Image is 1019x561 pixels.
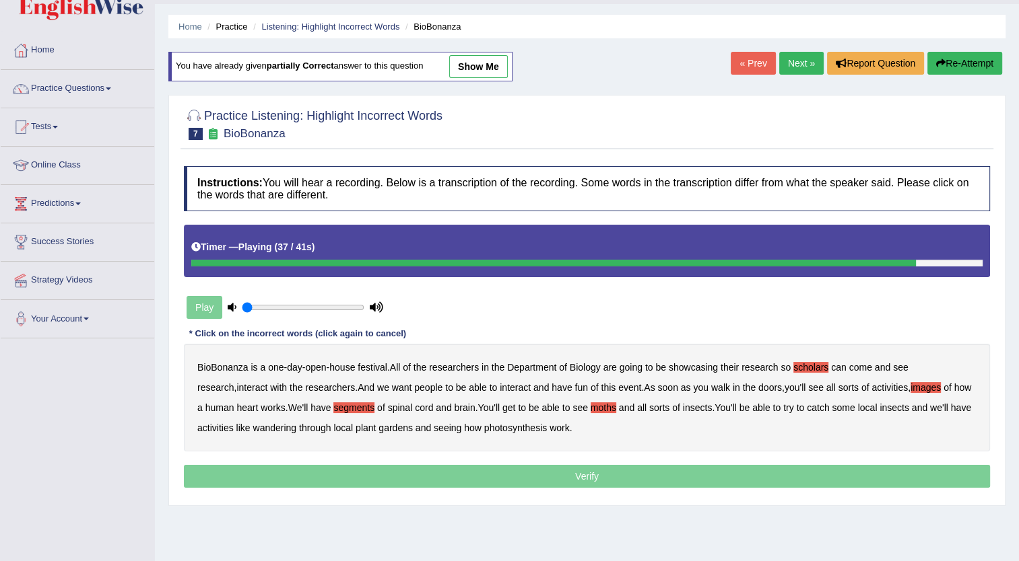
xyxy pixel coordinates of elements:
[559,362,567,373] b: of
[358,362,387,373] b: festival
[831,362,847,373] b: can
[388,402,413,413] b: spinal
[454,402,475,413] b: brain
[785,382,806,393] b: you'll
[1,185,154,219] a: Predictions
[827,52,924,75] button: Report Question
[197,422,234,433] b: activities
[507,362,556,373] b: Department
[184,106,442,140] h2: Practice Listening: Highlight Incorrect Words
[951,402,971,413] b: have
[287,362,302,373] b: day
[178,22,202,32] a: Home
[693,382,709,393] b: you
[911,382,941,393] b: images
[260,362,265,373] b: a
[449,55,508,78] a: show me
[305,382,355,393] b: researchers
[601,382,616,393] b: this
[464,422,482,433] b: how
[484,422,547,433] b: photosynthesis
[1,262,154,295] a: Strategy Videos
[312,241,315,252] b: )
[796,402,804,413] b: to
[288,402,308,413] b: We'll
[649,402,669,413] b: sorts
[403,362,411,373] b: of
[168,52,513,81] div: You have already given answer to this question
[197,362,249,373] b: BioBonanza
[912,402,927,413] b: and
[681,382,691,393] b: as
[783,402,794,413] b: try
[356,422,376,433] b: plant
[377,402,385,413] b: of
[205,402,234,413] b: human
[944,382,952,393] b: of
[739,402,750,413] b: be
[270,382,287,393] b: with
[429,362,479,373] b: researchers
[197,382,234,393] b: research
[880,402,909,413] b: insects
[379,422,413,433] b: gardens
[206,128,220,141] small: Exam occurring question
[731,52,775,75] a: « Prev
[591,402,616,413] b: moths
[492,362,504,373] b: the
[930,402,948,413] b: we'll
[872,382,908,393] b: activities
[414,382,442,393] b: people
[236,402,258,413] b: heart
[1,108,154,142] a: Tests
[858,402,878,413] b: local
[518,402,526,413] b: to
[224,127,286,140] small: BioBonanza
[500,382,531,393] b: interact
[529,402,539,413] b: be
[743,382,756,393] b: the
[310,402,331,413] b: have
[645,362,653,373] b: to
[261,402,286,413] b: works
[333,402,374,413] b: segments
[533,382,549,393] b: and
[849,362,872,373] b: come
[875,362,890,373] b: and
[502,402,515,413] b: get
[478,402,500,413] b: You'll
[204,20,247,33] li: Practice
[954,382,972,393] b: how
[644,382,655,393] b: As
[603,362,617,373] b: are
[711,382,730,393] b: walk
[541,402,559,413] b: able
[562,402,570,413] b: to
[669,362,718,373] b: showcasing
[392,382,412,393] b: want
[189,128,203,140] span: 7
[414,362,426,373] b: the
[657,382,678,393] b: soon
[808,382,824,393] b: see
[637,402,647,413] b: all
[733,382,740,393] b: in
[773,402,781,413] b: to
[445,382,453,393] b: to
[779,52,824,75] a: Next »
[456,382,467,393] b: be
[574,382,587,393] b: fun
[434,422,461,433] b: seeing
[184,166,990,211] h4: You will hear a recording. Below is a transcription of the recording. Some words in the transcrip...
[1,32,154,65] a: Home
[781,362,791,373] b: so
[715,402,737,413] b: You'll
[402,20,461,33] li: BioBonanza
[742,362,778,373] b: research
[591,382,599,393] b: of
[261,22,399,32] a: Listening: Highlight Incorrect Words
[793,362,828,373] b: scholars
[1,300,154,334] a: Your Account
[197,177,263,188] b: Instructions:
[1,223,154,257] a: Success Stories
